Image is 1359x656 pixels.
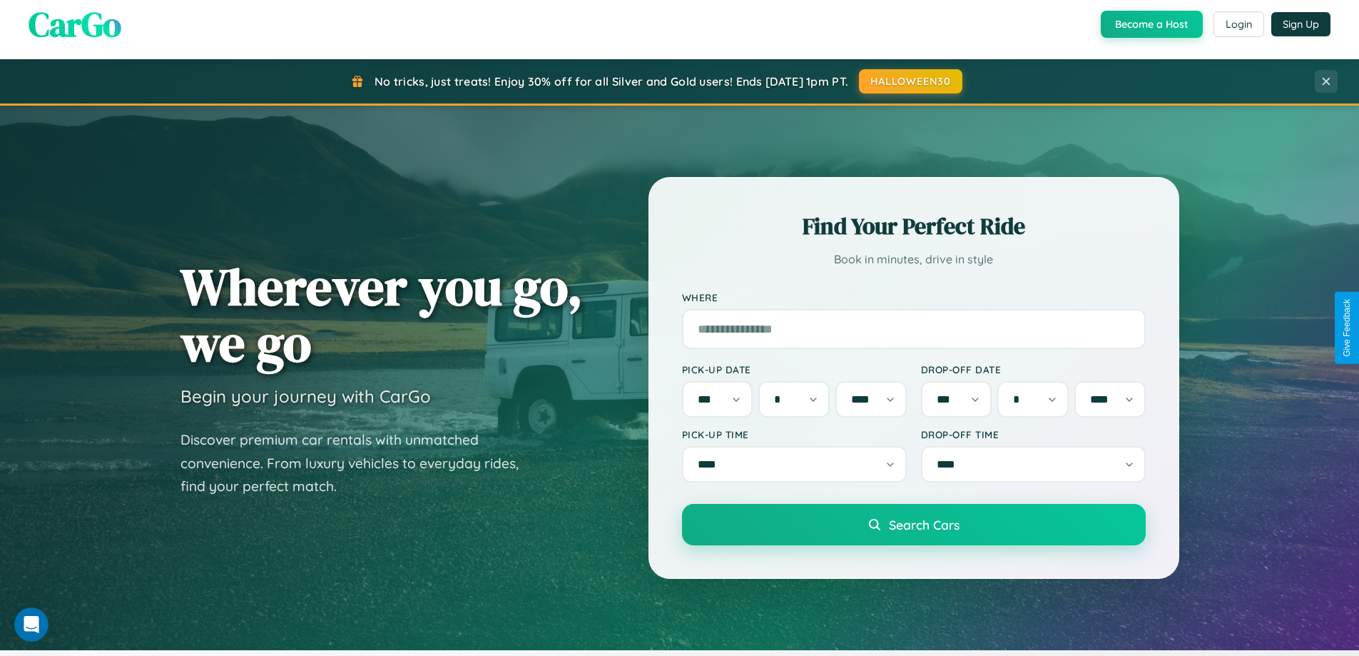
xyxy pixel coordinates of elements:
span: CarGo [29,1,121,48]
button: Sign Up [1271,12,1330,36]
label: Where [682,291,1146,303]
iframe: Intercom live chat [14,607,49,642]
p: Discover premium car rentals with unmatched convenience. From luxury vehicles to everyday rides, ... [180,428,537,498]
h2: Find Your Perfect Ride [682,211,1146,242]
div: Give Feedback [1342,299,1352,357]
button: HALLOWEEN30 [859,69,962,94]
button: Become a Host [1101,11,1203,38]
label: Drop-off Date [921,363,1146,375]
button: Login [1213,11,1264,37]
label: Drop-off Time [921,428,1146,440]
p: Book in minutes, drive in style [682,249,1146,270]
label: Pick-up Time [682,428,907,440]
h1: Wherever you go, we go [180,258,583,371]
button: Search Cars [682,504,1146,545]
label: Pick-up Date [682,363,907,375]
h3: Begin your journey with CarGo [180,385,431,407]
span: No tricks, just treats! Enjoy 30% off for all Silver and Gold users! Ends [DATE] 1pm PT. [375,74,848,89]
span: Search Cars [889,517,960,533]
